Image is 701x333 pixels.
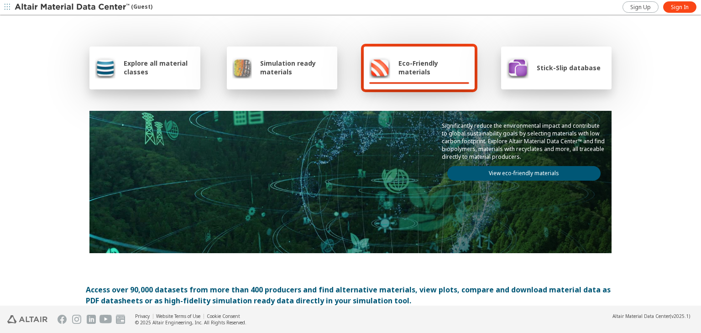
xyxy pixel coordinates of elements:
span: Sign In [671,4,689,11]
p: Significantly reduce the environmental impact and contribute to global sustainability goals by se... [442,122,606,161]
a: Privacy [135,313,150,319]
span: Eco-Friendly materials [398,59,469,76]
div: Access over 90,000 datasets from more than 400 producers and find alternative materials, view plo... [86,284,615,306]
img: Altair Material Data Center [15,3,131,12]
span: Altair Material Data Center [612,313,670,319]
div: © 2025 Altair Engineering, Inc. All Rights Reserved. [135,319,246,326]
div: (v2025.1) [612,313,690,319]
span: Stick-Slip database [537,63,601,72]
span: Sign Up [630,4,651,11]
div: (Guest) [15,3,152,12]
a: View eco-friendly materials [447,166,601,181]
img: Stick-Slip database [507,57,528,78]
img: Altair Engineering [7,315,47,323]
a: Sign In [663,1,696,13]
a: Sign Up [623,1,659,13]
span: Explore all material classes [124,59,195,76]
img: Eco-Friendly materials [369,57,390,78]
img: Explore all material classes [95,57,115,78]
a: Cookie Consent [207,313,240,319]
a: Website Terms of Use [156,313,200,319]
span: Simulation ready materials [260,59,332,76]
img: Simulation ready materials [232,57,252,78]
